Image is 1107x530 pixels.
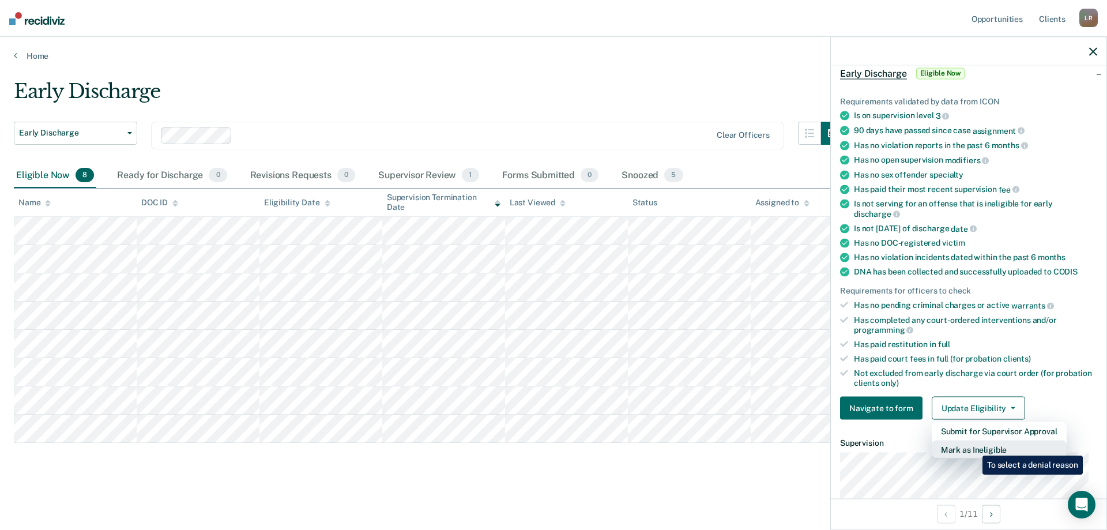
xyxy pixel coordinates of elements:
[18,198,51,208] div: Name
[19,128,123,138] span: Early Discharge
[840,397,922,420] button: Navigate to form
[854,126,1097,136] div: 90 days have passed since case
[854,253,1097,262] div: Has no violation incidents dated within the past 6
[982,505,1000,523] button: Next Opportunity
[854,238,1097,248] div: Has no DOC-registered
[932,422,1067,441] button: Submit for Supervisor Approval
[115,163,229,189] div: Ready for Discharge
[831,55,1106,92] div: Early DischargeEligible Now
[840,438,1097,448] dt: Supervision
[387,193,500,212] div: Supervision Termination Date
[854,325,913,334] span: programming
[1068,491,1095,518] div: Open Intercom Messenger
[854,184,1097,194] div: Has paid their most recent supervision
[854,140,1097,151] div: Has no violation reports in the past 6
[951,224,976,233] span: date
[854,354,1097,364] div: Has paid court fees in full (for probation
[854,223,1097,234] div: Is not [DATE] of discharge
[248,163,357,189] div: Revisions Requests
[992,141,1028,150] span: months
[942,238,965,247] span: victim
[500,163,601,189] div: Forms Submitted
[619,163,685,189] div: Snoozed
[881,378,899,387] span: only)
[831,498,1106,529] div: 1 / 11
[840,397,927,420] a: Navigate to form link
[916,67,965,79] span: Eligible Now
[14,51,1093,61] a: Home
[840,286,1097,296] div: Requirements for officers to check
[854,209,900,219] span: discharge
[854,368,1097,388] div: Not excluded from early discharge via court order (for probation clients
[14,80,844,112] div: Early Discharge
[945,156,989,165] span: modifiers
[76,168,94,183] span: 8
[664,168,683,183] span: 5
[854,340,1097,349] div: Has paid restitution in
[854,300,1097,311] div: Has no pending criminal charges or active
[1053,267,1078,276] span: CODIS
[932,397,1025,420] button: Update Eligibility
[9,12,65,25] img: Recidiviz
[1079,9,1098,27] div: L R
[854,155,1097,166] div: Has no open supervision
[938,340,950,349] span: full
[937,505,955,523] button: Previous Opportunity
[337,168,355,183] span: 0
[854,170,1097,179] div: Has no sex offender
[510,198,566,208] div: Last Viewed
[973,126,1025,135] span: assignment
[1003,354,1031,363] span: clients)
[717,130,770,140] div: Clear officers
[755,198,809,208] div: Assigned to
[462,168,479,183] span: 1
[854,315,1097,334] div: Has completed any court-ordered interventions and/or
[854,267,1097,277] div: DNA has been collected and successfully uploaded to
[936,111,950,121] span: 3
[632,198,657,208] div: Status
[14,163,96,189] div: Eligible Now
[1011,301,1054,310] span: warrants
[854,111,1097,121] div: Is on supervision level
[854,199,1097,219] div: Is not serving for an offense that is ineligible for early
[264,198,330,208] div: Eligibility Date
[999,185,1019,194] span: fee
[376,163,481,189] div: Supervisor Review
[209,168,227,183] span: 0
[581,168,598,183] span: 0
[840,96,1097,106] div: Requirements validated by data from ICON
[929,170,963,179] span: specialty
[1038,253,1065,262] span: months
[141,198,178,208] div: DOC ID
[840,67,907,79] span: Early Discharge
[932,441,1067,459] button: Mark as Ineligible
